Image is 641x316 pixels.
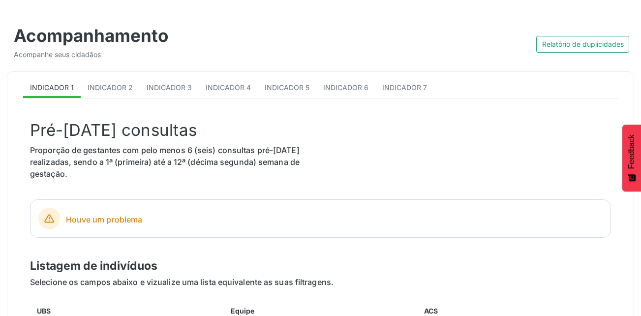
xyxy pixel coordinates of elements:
[66,214,603,225] span: Houve um problema
[147,83,192,92] span: Indicador 3
[14,49,314,60] div: Acompanhe seus cidadãos
[323,83,368,92] span: Indicador 6
[542,39,624,49] span: Relatório de duplicidades
[382,83,427,92] span: Indicador 7
[622,125,641,191] button: Feedback - Mostrar pesquisa
[30,259,157,273] span: Listagem de indivíduos
[30,120,197,140] span: Pré-[DATE] consultas
[231,306,254,316] label: Equipe
[30,145,300,179] span: Proporção de gestantes com pelo menos 6 (seis) consultas pré-[DATE] realizadas, sendo a 1ª (prime...
[206,83,251,92] span: Indicador 4
[265,83,309,92] span: Indicador 5
[37,306,51,316] label: UBS
[424,306,438,316] label: ACS
[627,134,636,169] span: Feedback
[30,277,334,287] span: Selecione os campos abaixo e vizualize uma lista equivalente as suas filtragens.
[88,83,133,92] span: Indicador 2
[14,25,314,46] div: Acompanhamento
